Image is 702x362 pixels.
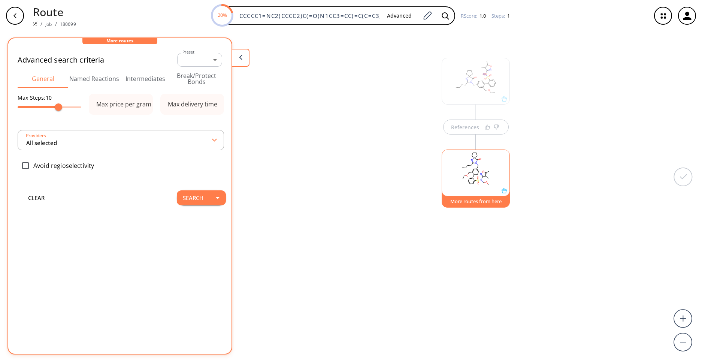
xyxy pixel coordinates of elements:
[55,20,57,28] li: /
[182,49,194,55] label: Preset
[177,190,209,205] button: Search
[69,70,120,88] button: Named Reactions
[82,38,157,44] div: More routes
[491,13,510,18] div: Steps :
[14,190,59,205] button: clear
[381,9,418,23] button: Advanced
[217,12,227,18] text: 20%
[168,101,217,107] div: Max delivery time
[96,101,151,107] div: Max price per gram
[442,150,509,188] svg: CCCCC1=NC2(CCCC2)C(=O)N1Cc1ccc(-c2ccccc2S(=O)(=O)N(COC)c2noc(C)c2C)c(COCC)c1
[171,70,223,88] button: Break/Protect Bonds
[18,70,222,88] div: Advanced Search Tabs
[18,158,224,174] div: Avoid regioselectivity
[40,20,42,28] li: /
[235,12,381,19] input: Enter SMILES
[461,13,486,18] div: RScore :
[33,21,37,26] img: Spaya logo
[24,133,46,138] label: Providers
[45,21,52,27] a: Job
[18,94,81,102] p: Max Steps: 10
[442,191,510,208] button: More routes from here
[60,21,76,27] a: 180699
[33,4,76,20] p: Route
[506,12,510,19] span: 1
[478,12,486,19] span: 1.0
[18,70,69,88] button: General
[18,55,105,64] h2: Advanced search criteria
[120,70,171,88] button: Intermediates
